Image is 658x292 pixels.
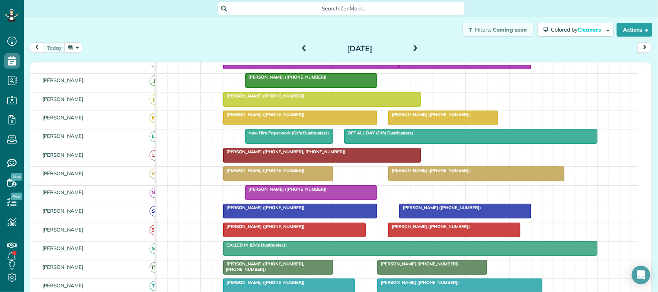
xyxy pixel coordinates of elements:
span: [PERSON_NAME] [41,208,85,214]
span: [PERSON_NAME] ([PHONE_NUMBER]) [223,224,305,229]
span: [PERSON_NAME] ([PHONE_NUMBER]) [223,205,305,210]
span: [PERSON_NAME] ([PHONE_NUMBER]) [223,280,305,285]
span: Cleaners [577,26,602,33]
span: [PERSON_NAME] [41,227,85,233]
span: SB [150,206,160,216]
span: [PERSON_NAME] ([PHONE_NUMBER]) [388,224,470,229]
span: New [11,173,22,181]
span: [PERSON_NAME] ([PHONE_NUMBER], [PHONE_NUMBER]) [223,261,305,272]
span: NN [150,188,160,198]
span: [PERSON_NAME] ([PHONE_NUMBER]) [399,205,481,210]
div: Open Intercom Messenger [632,266,650,284]
button: today [44,42,65,53]
span: New Hire Paperwork (Dk's Dustbusters) [245,130,330,136]
span: [PERSON_NAME] ([PHONE_NUMBER]) [223,112,305,117]
span: [PERSON_NAME] ([PHONE_NUMBER], [PHONE_NUMBER]) [223,149,346,154]
span: Filters: [475,26,491,33]
span: 2pm [466,64,479,70]
span: 3pm [510,64,523,70]
span: [PERSON_NAME] ([PHONE_NUMBER]) [377,261,459,267]
span: [PERSON_NAME] [41,96,85,102]
span: LS [150,131,160,142]
span: [PERSON_NAME] [41,264,85,270]
span: TP [150,281,160,291]
span: 8am [201,64,215,70]
span: 4pm [554,64,567,70]
span: [PERSON_NAME] ([PHONE_NUMBER]) [223,93,305,99]
span: 10am [289,64,306,70]
span: [PERSON_NAME] ([PHONE_NUMBER]) [388,168,470,173]
button: Actions [617,23,652,37]
span: [PERSON_NAME] ([PHONE_NUMBER]) [377,280,459,285]
span: OFF ALL DAY (Dk's Dustbusters) [344,130,414,136]
span: 12pm [377,64,394,70]
span: JJ [150,76,160,86]
span: [PERSON_NAME] ([PHONE_NUMBER]) [245,186,327,192]
button: next [638,42,652,53]
span: [PERSON_NAME] [41,77,85,83]
span: 1pm [421,64,435,70]
span: [PERSON_NAME] ([PHONE_NUMBER]) [388,112,470,117]
span: [PERSON_NAME] [41,170,85,176]
button: prev [30,42,44,53]
span: LF [150,150,160,161]
h2: [DATE] [311,44,408,53]
span: 7am [157,64,171,70]
span: CALLED IN (Dk's Dustbusters) [223,242,288,248]
span: [PERSON_NAME] [41,282,85,289]
span: [PERSON_NAME] ([PHONE_NUMBER]) [245,74,327,80]
span: [PERSON_NAME] [41,245,85,251]
span: 11am [333,64,350,70]
span: [PERSON_NAME] ([PHONE_NUMBER]) [223,168,305,173]
span: KB [150,113,160,123]
span: JR [150,94,160,105]
span: [PERSON_NAME] [41,133,85,139]
span: SM [150,225,160,235]
button: Colored byCleaners [537,23,614,37]
span: TW [150,262,160,273]
span: Coming soon [493,26,527,33]
span: [PERSON_NAME] [41,114,85,121]
span: SP [150,243,160,254]
span: MB [150,169,160,179]
span: 9am [245,64,259,70]
span: New [11,193,22,200]
span: Colored by [551,26,604,33]
span: [PERSON_NAME] [41,152,85,158]
span: 5pm [598,64,611,70]
span: [PERSON_NAME] [41,189,85,195]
